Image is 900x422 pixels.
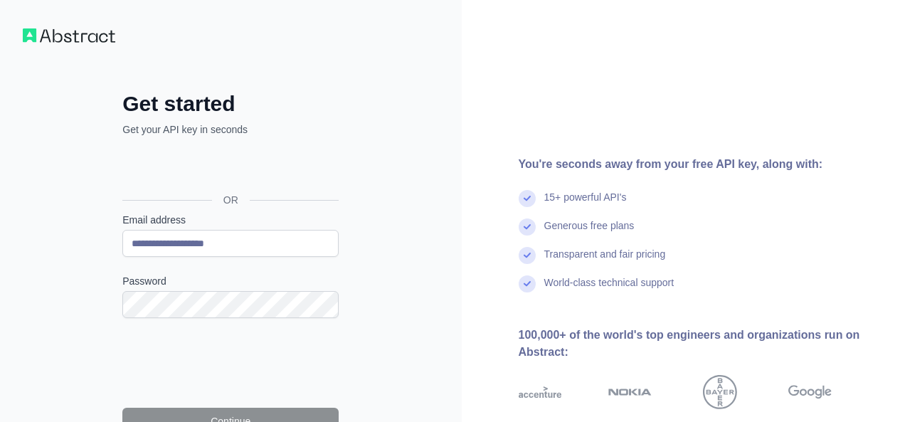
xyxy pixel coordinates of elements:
div: Generous free plans [544,218,635,247]
img: check mark [519,247,536,264]
div: 15+ powerful API's [544,190,627,218]
label: Email address [122,213,339,227]
div: You're seconds away from your free API key, along with: [519,156,878,173]
img: check mark [519,190,536,207]
span: OR [212,193,250,207]
img: Workflow [23,28,115,43]
div: Transparent and fair pricing [544,247,666,275]
img: accenture [519,375,562,409]
iframe: Sign in with Google Button [115,152,343,184]
label: Password [122,274,339,288]
img: google [788,375,832,409]
img: check mark [519,275,536,292]
iframe: reCAPTCHA [122,335,339,391]
h2: Get started [122,91,339,117]
img: bayer [703,375,737,409]
p: Get your API key in seconds [122,122,339,137]
div: World-class technical support [544,275,674,304]
div: 100,000+ of the world's top engineers and organizations run on Abstract: [519,327,878,361]
img: nokia [608,375,652,409]
img: check mark [519,218,536,236]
